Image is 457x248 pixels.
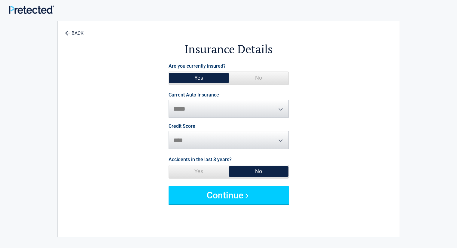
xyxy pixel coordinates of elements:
label: Accidents in the last 3 years? [169,155,232,164]
button: Continue [169,186,289,204]
label: Are you currently insured? [169,62,226,70]
h2: Insurance Details [91,41,367,57]
a: BACK [64,25,85,36]
label: Current Auto Insurance [169,93,219,97]
span: Yes [169,72,229,84]
span: No [229,72,288,84]
span: No [229,165,288,177]
label: Credit Score [169,124,195,129]
img: Main Logo [9,5,54,14]
span: Yes [169,165,229,177]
